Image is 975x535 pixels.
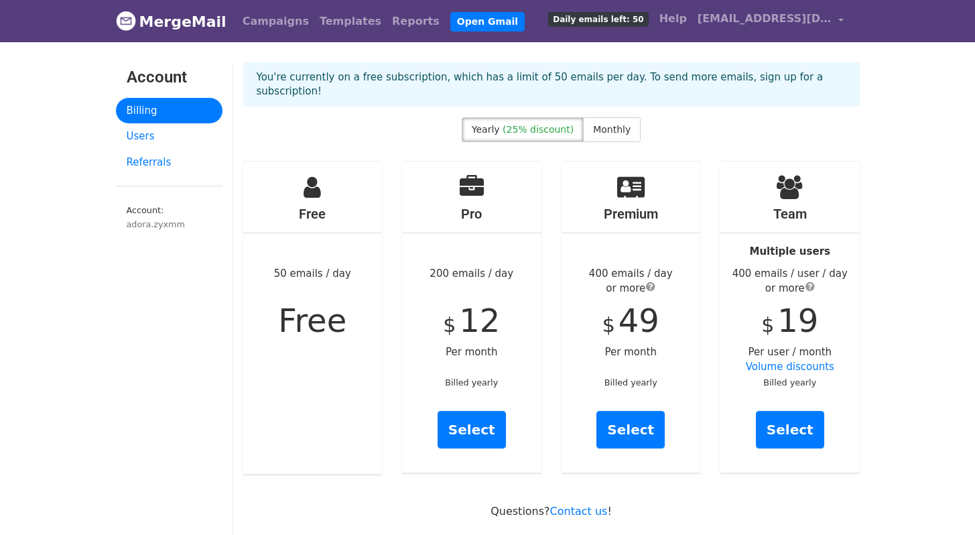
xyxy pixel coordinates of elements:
a: MergeMail [116,7,226,36]
span: Monthly [593,124,631,135]
a: Help [654,5,692,32]
div: Per user / month [720,162,860,473]
a: Contact us [550,505,608,518]
a: Daily emails left: 50 [543,5,653,32]
p: Questions? ! [243,504,860,518]
a: Users [116,123,222,150]
h4: Pro [402,206,541,222]
a: Select [596,411,665,449]
span: Yearly [472,124,500,135]
span: Free [278,302,346,339]
span: Daily emails left: 50 [548,12,648,27]
span: 12 [459,302,500,339]
div: 400 emails / user / day or more [720,266,860,296]
a: Reports [387,8,445,35]
a: Referrals [116,150,222,176]
a: Select [438,411,506,449]
a: Open Gmail [450,12,525,32]
span: 49 [619,302,659,339]
a: [EMAIL_ADDRESS][DOMAIN_NAME] [692,5,849,37]
small: Billed yearly [445,377,498,388]
span: $ [602,313,615,337]
a: Volume discounts [746,361,834,373]
span: (25% discount) [503,124,574,135]
div: adora.zyxmm [127,218,212,231]
span: $ [761,313,774,337]
a: Select [756,411,824,449]
p: You're currently on a free subscription, which has a limit of 50 emails per day. To send more ema... [257,70,846,99]
div: Per month [562,162,701,473]
div: 200 emails / day Per month [402,162,541,473]
h4: Team [720,206,860,222]
div: 400 emails / day or more [562,266,701,296]
h4: Premium [562,206,701,222]
span: [EMAIL_ADDRESS][DOMAIN_NAME] [698,11,832,27]
small: Account: [127,205,212,231]
span: 19 [777,302,818,339]
small: Billed yearly [763,377,816,388]
a: Campaigns [237,8,314,35]
a: Billing [116,98,222,124]
img: MergeMail logo [116,11,136,31]
span: $ [443,313,456,337]
h3: Account [127,68,212,87]
a: Templates [314,8,387,35]
small: Billed yearly [604,377,657,388]
div: 50 emails / day [243,162,383,474]
strong: Multiple users [750,245,830,257]
h4: Free [243,206,383,222]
